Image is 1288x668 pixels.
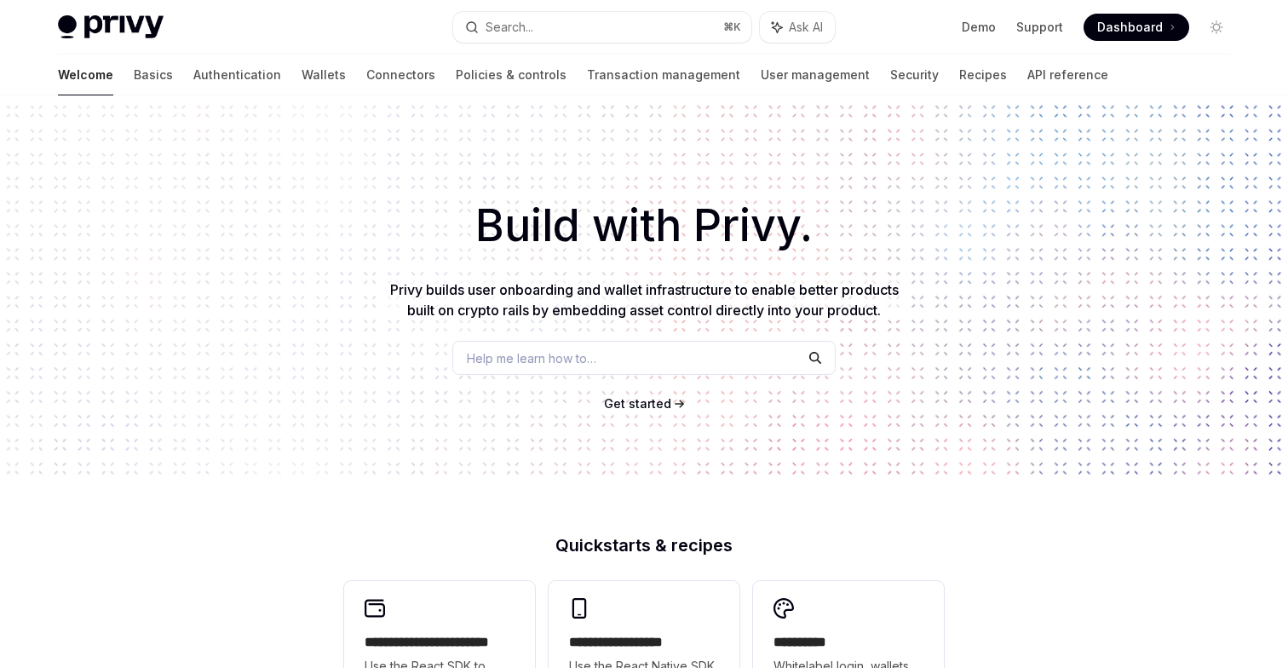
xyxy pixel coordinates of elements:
span: Help me learn how to… [467,349,596,367]
a: Support [1016,19,1063,36]
span: Ask AI [789,19,823,36]
span: Get started [604,396,671,411]
button: Toggle dark mode [1203,14,1230,41]
a: Wallets [302,55,346,95]
a: Demo [962,19,996,36]
button: Ask AI [760,12,835,43]
a: Welcome [58,55,113,95]
a: API reference [1027,55,1108,95]
a: Authentication [193,55,281,95]
h1: Build with Privy. [27,193,1261,259]
a: Security [890,55,939,95]
div: Search... [486,17,533,37]
a: Basics [134,55,173,95]
a: Dashboard [1084,14,1189,41]
span: Dashboard [1097,19,1163,36]
img: light logo [58,15,164,39]
a: Recipes [959,55,1007,95]
a: Policies & controls [456,55,566,95]
span: Privy builds user onboarding and wallet infrastructure to enable better products built on crypto ... [390,281,899,319]
a: Get started [604,395,671,412]
button: Search...⌘K [453,12,751,43]
span: ⌘ K [723,20,741,34]
a: Connectors [366,55,435,95]
h2: Quickstarts & recipes [344,537,944,554]
a: Transaction management [587,55,740,95]
a: User management [761,55,870,95]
